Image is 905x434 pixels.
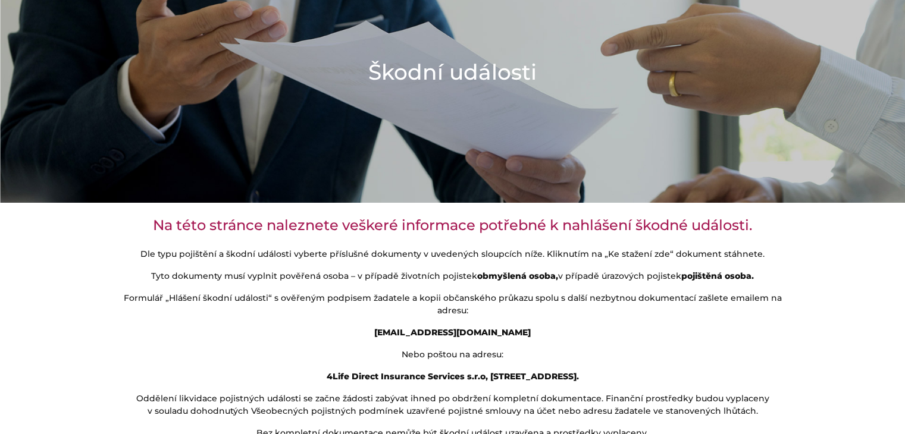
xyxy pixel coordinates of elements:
[368,57,537,87] h1: Škodní události
[477,271,558,281] strong: obmyšlená osoba,
[681,271,754,281] strong: pojištěná osoba.
[123,248,783,260] p: Dle typu pojištění a škodní události vyberte příslušné dokumenty v uvedených sloupcích níže. Klik...
[123,217,783,234] h3: Na této stránce naleznete veškeré informace potřebné k nahlášení škodné události.
[123,392,783,417] p: Oddělení likvidace pojistných události se začne žádosti zabývat ihned po obdržení kompletní dokum...
[327,371,579,382] strong: 4Life Direct Insurance Services s.r.o, [STREET_ADDRESS].
[123,270,783,282] p: Tyto dokumenty musí vyplnit pověřená osoba – v případě životních pojistek v případě úrazových poj...
[123,292,783,317] p: Formulář „Hlášení škodní události“ s ověřeným podpisem žadatele a kopii občanského průkazu spolu ...
[374,327,531,338] strong: [EMAIL_ADDRESS][DOMAIN_NAME]
[123,348,783,361] p: Nebo poštou na adresu:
